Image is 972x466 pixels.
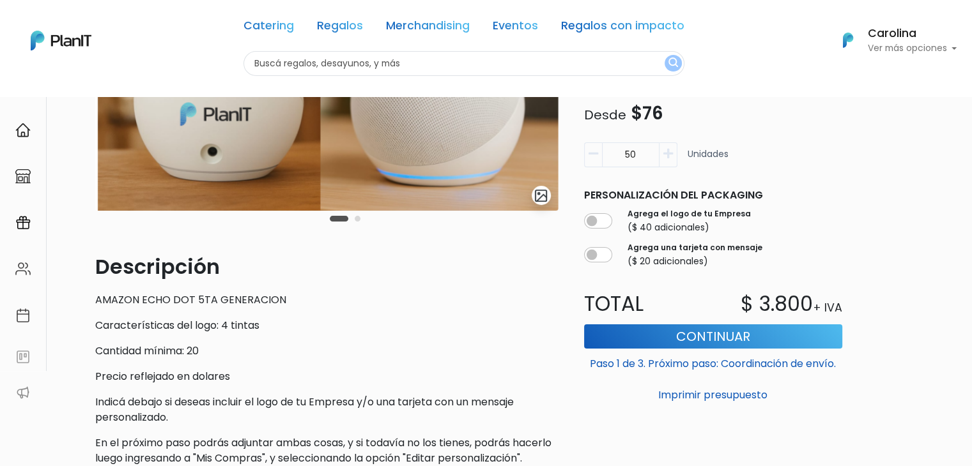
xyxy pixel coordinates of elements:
p: Paso 1 de 3. Próximo paso: Coordinación de envío. [584,351,842,372]
img: marketplace-4ceaa7011d94191e9ded77b95e3339b90024bf715f7c57f8cf31f2d8c509eaba.svg [15,169,31,184]
a: Catering [243,20,294,36]
a: Merchandising [386,20,470,36]
p: En el próximo paso podrás adjuntar ambas cosas, y si todavía no los tienes, podrás hacerlo luego ... [95,435,559,466]
img: partners-52edf745621dab592f3b2c58e3bca9d71375a7ef29c3b500c9f145b62cc070d4.svg [15,385,31,400]
div: Carousel Pagination [327,211,364,226]
img: people-662611757002400ad9ed0e3c099ab2801c6687ba6c219adb57efc949bc21e19d.svg [15,261,31,276]
p: Ver más opciones [867,44,957,53]
img: gallery-light [534,188,548,203]
img: search_button-432b6d5273f82d61273b3651a40e1bd1b912527efae98b1b7a1b2c0702e16a8d.svg [668,57,678,70]
span: $76 [631,101,663,126]
p: $ 3.800 [741,289,813,319]
p: Total [576,289,713,319]
img: PlanIt Logo [31,31,91,50]
p: Descripción [95,252,559,282]
h6: Carolina [867,28,957,40]
span: Desde [584,106,626,124]
img: feedback-78b5a0c8f98aac82b08bfc38622c3050aee476f2c9584af64705fc4e61158814.svg [15,349,31,365]
img: campaigns-02234683943229c281be62815700db0a1741e53638e28bf9629b52c665b00959.svg [15,215,31,230]
img: PlanIt Logo [834,26,862,54]
p: Indicá debajo si deseas incluir el logo de tu Empresa y/o una tarjeta con un mensaje personalizado. [95,395,559,425]
p: Personalización del packaging [584,188,842,203]
a: Regalos [317,20,363,36]
label: Agrega una tarjeta con mensaje [628,242,762,253]
div: ¿Necesitás ayuda? [66,12,184,37]
img: home-e721727adea9d79c4d83392d1f703f7f8bce08238fde08b1acbfd93340b81755.svg [15,123,31,138]
input: Buscá regalos, desayunos, y más [243,51,684,76]
button: Imprimir presupuesto [584,384,842,406]
p: Unidades [688,147,729,172]
p: ($ 20 adicionales) [628,255,762,268]
p: AMAZON ECHO DOT 5TA GENERACION [95,292,559,308]
p: Precio reflejado en dolares [95,369,559,384]
p: ($ 40 adicionales) [628,221,751,234]
button: PlanIt Logo Carolina Ver más opciones [826,24,957,57]
p: Características del logo: 4 tintas [95,318,559,333]
a: Eventos [493,20,538,36]
a: Regalos con impacto [561,20,684,36]
label: Agrega el logo de tu Empresa [628,208,751,220]
button: Carousel Page 1 (Current Slide) [330,216,348,222]
p: Cantidad mínima: 20 [95,343,559,359]
img: calendar-87d922413cdce8b2cf7b7f5f62616a5cf9e4887200fb71536465627b3292af00.svg [15,308,31,323]
p: + IVA [813,299,842,316]
button: Carousel Page 2 [355,216,360,222]
button: Continuar [584,324,842,349]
